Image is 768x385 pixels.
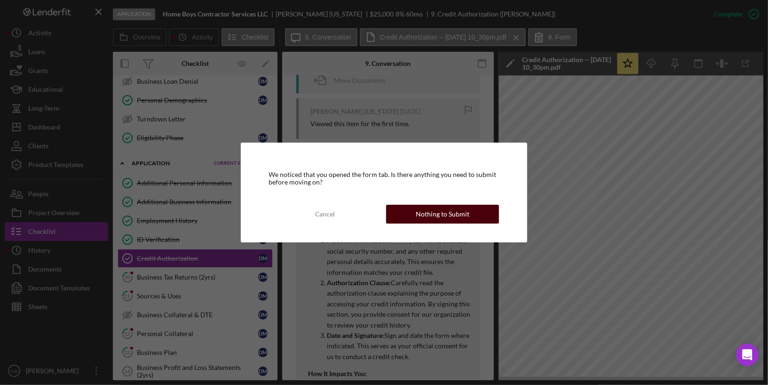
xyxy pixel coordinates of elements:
button: Cancel [269,205,382,224]
div: Nothing to Submit [416,205,469,224]
button: Nothing to Submit [386,205,499,224]
div: We noticed that you opened the form tab. Is there anything you need to submit before moving on? [269,171,499,186]
div: Open Intercom Messenger [736,344,759,366]
div: Cancel [316,205,335,224]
